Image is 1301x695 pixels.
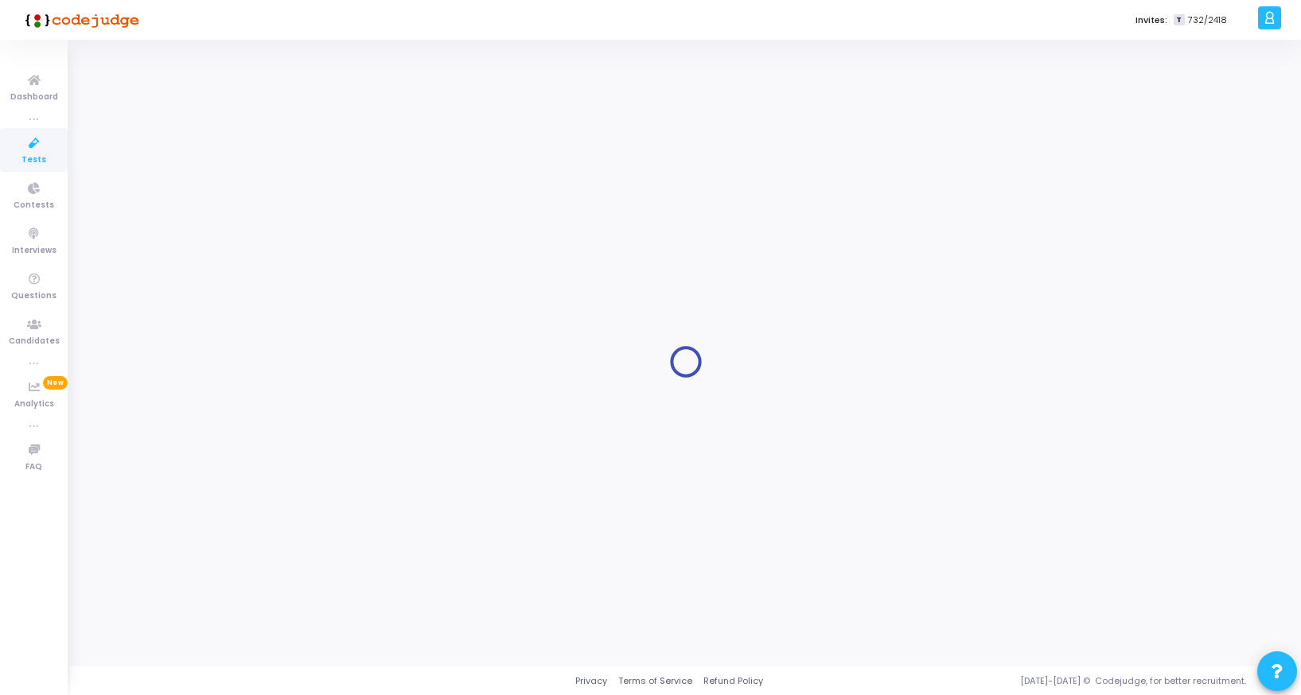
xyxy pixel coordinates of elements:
[1135,14,1167,27] label: Invites:
[11,289,56,303] span: Questions
[14,398,54,411] span: Analytics
[20,4,139,36] img: logo
[14,199,54,212] span: Contests
[25,460,42,474] span: FAQ
[1188,14,1227,27] span: 732/2418
[21,153,46,167] span: Tests
[12,244,56,258] span: Interviews
[9,335,60,348] span: Candidates
[575,674,607,688] a: Privacy
[763,674,1281,688] div: [DATE]-[DATE] © Codejudge, for better recruitment.
[703,674,763,688] a: Refund Policy
[618,674,692,688] a: Terms of Service
[1174,14,1184,26] span: T
[10,91,58,104] span: Dashboard
[43,376,68,390] span: New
